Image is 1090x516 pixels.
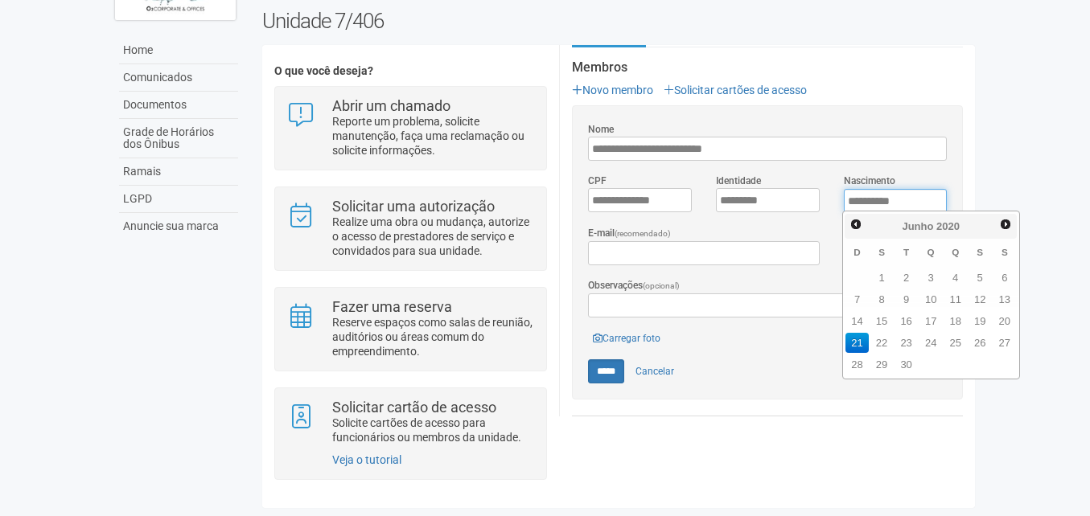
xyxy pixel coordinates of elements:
[572,60,963,75] strong: Membros
[119,37,238,64] a: Home
[895,268,918,288] a: 2
[287,400,534,444] a: Solicitar cartão de acesso Solicite cartões de acesso para funcionários ou membros da unidade.
[870,311,894,331] a: 15
[944,268,967,288] a: 4
[643,281,680,290] span: (opcional)
[969,289,992,309] a: 12
[627,359,683,383] a: Cancelar
[615,229,671,238] span: (recomendado)
[919,268,943,288] a: 3
[332,298,452,315] strong: Fazer uma reserva
[287,99,534,158] a: Abrir um chamado Reporte um problema, solicite manutenção, faça uma reclamação ou solicite inform...
[944,311,967,331] a: 18
[844,174,895,188] label: Nascimento
[332,114,534,158] p: Reporte um problema, solicite manutenção, faça uma reclamação ou solicite informações.
[870,354,894,375] a: 29
[845,354,869,375] a: 28
[928,247,935,257] span: Quarta
[993,311,1016,331] a: 20
[895,333,918,353] a: 23
[977,247,983,257] span: Sexta
[993,268,1016,288] a: 6
[119,213,238,240] a: Anuncie sua marca
[903,247,909,257] span: Terça
[332,198,495,215] strong: Solicitar uma autorização
[588,330,665,347] a: Carregar foto
[332,453,401,466] a: Veja o tutorial
[119,186,238,213] a: LGPD
[878,247,885,257] span: Segunda
[845,311,869,331] a: 14
[119,92,238,119] a: Documentos
[944,289,967,309] a: 11
[853,247,860,257] span: Domingo
[846,215,865,234] a: Anterior
[588,226,671,241] label: E-mail
[993,333,1016,353] a: 27
[969,268,992,288] a: 5
[262,9,976,33] h2: Unidade 7/406
[999,218,1012,231] span: Próximo
[332,215,534,258] p: Realize uma obra ou mudança, autorize o acesso de prestadores de serviço e convidados para sua un...
[895,311,918,331] a: 16
[287,199,534,258] a: Solicitar uma autorização Realize uma obra ou mudança, autorize o acesso de prestadores de serviç...
[902,220,933,232] span: Junho
[936,220,960,232] span: 2020
[119,64,238,92] a: Comunicados
[895,289,918,309] a: 9
[332,399,496,416] strong: Solicitar cartão de acesso
[1002,247,1008,257] span: Sábado
[588,278,680,293] label: Observações
[588,122,614,137] label: Nome
[849,218,862,231] span: Anterior
[332,97,450,114] strong: Abrir um chamado
[664,84,807,96] a: Solicitar cartões de acesso
[287,300,534,358] a: Fazer uma reserva Reserve espaços como salas de reunião, auditórios ou áreas comum do empreendime...
[332,315,534,358] p: Reserve espaços como salas de reunião, auditórios ou áreas comum do empreendimento.
[845,289,869,309] a: 7
[588,174,607,188] label: CPF
[895,354,918,375] a: 30
[919,311,943,331] a: 17
[119,119,238,158] a: Grade de Horários dos Ônibus
[952,247,959,257] span: Quinta
[870,333,894,353] a: 22
[274,65,547,77] h4: O que você deseja?
[969,311,992,331] a: 19
[993,289,1016,309] a: 13
[572,84,653,96] a: Novo membro
[332,416,534,444] p: Solicite cartões de acesso para funcionários ou membros da unidade.
[870,268,894,288] a: 1
[944,333,967,353] a: 25
[997,215,1015,234] a: Próximo
[119,158,238,186] a: Ramais
[845,333,869,353] a: 21
[969,333,992,353] a: 26
[919,289,943,309] a: 10
[716,174,761,188] label: Identidade
[870,289,894,309] a: 8
[919,333,943,353] a: 24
